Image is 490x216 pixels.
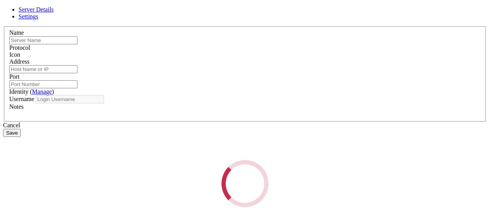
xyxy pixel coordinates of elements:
[30,88,54,95] span: ( )
[3,88,389,95] x-row: Could not create directory '/home/bandit13/.ssh' (Permission denied).
[3,160,49,167] span: bandit13@bandit
[3,29,389,36] x-row: : $ ssh -i sshkey.private bandit14@loalhost
[3,154,389,160] x-row: bandit14@localhost: Permission denied (publickey).
[3,82,389,88] x-row: Are you sure you want to continue connecting (yes/no/[fingerprint])? yes
[3,36,389,42] x-row: ssh: Could not resolve hostname loalhost: Temporary failure in name resolution
[3,129,21,137] button: Save
[3,95,389,101] x-row: Failed to add the host to the list of known hosts (/home/bandit13/.ssh/known_hosts).
[3,3,389,10] x-row: : $ chmod 600 sshkey.private
[9,103,23,110] label: Notes
[3,134,389,141] x-row: !!! If you are trying to log in to an OverTheWire game, use the port mentioned in
[9,96,34,102] label: Username
[9,65,77,73] input: Host Name or IP
[3,42,389,49] x-row: : $ ssh -i sshkey.private bandit14@localhost
[9,51,20,58] label: Icon
[36,95,104,103] input: Login Username
[9,73,20,80] label: Port
[3,62,389,69] x-row: The authenticity of host 'localhost ([TECHNICAL_ID])' can't be established.
[9,80,77,88] input: Port Number
[9,29,24,36] label: Name
[65,160,68,167] div: (19, 24)
[9,88,54,95] label: Identity
[52,23,55,29] span: ~
[3,3,49,9] span: bandit13@bandit
[3,23,49,29] span: bandit13@bandit
[3,69,389,75] x-row: ED25519 key fingerprint is SHA256:C2ihUBV7ihnV1wUXRb4RrEcLfXC5CXlhmAAM/urerLY.
[3,122,487,129] div: Cancel
[3,29,49,35] span: bandit13@bandit
[18,13,39,20] a: Settings
[3,115,389,121] x-row: More information on [URL][DOMAIN_NAME]
[3,160,389,167] x-row: : $
[52,42,55,49] span: ~
[3,141,389,147] x-row: !!! the "SSH Information" on that game's webpage (in the top left corner).
[3,75,389,82] x-row: This key is not known by any other names.
[9,58,29,65] label: Address
[3,108,389,115] x-row: This is an OverTheWire game server.
[3,42,49,49] span: bandit13@bandit
[52,29,55,35] span: ~
[32,88,52,95] a: Manage
[3,23,389,29] x-row: : $ ^C
[216,154,274,213] div: Loading...
[18,6,54,13] a: Server Details
[9,44,30,51] label: Protocol
[9,36,77,44] input: Server Name
[52,160,55,167] span: ~
[3,16,389,23] x-row: chmod: changing permissions of 'sshkey.private': Operation not permitted
[52,3,55,9] span: ~
[3,128,389,134] x-row: !!! You are trying to log into this SSH server on port 22, which is not intended.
